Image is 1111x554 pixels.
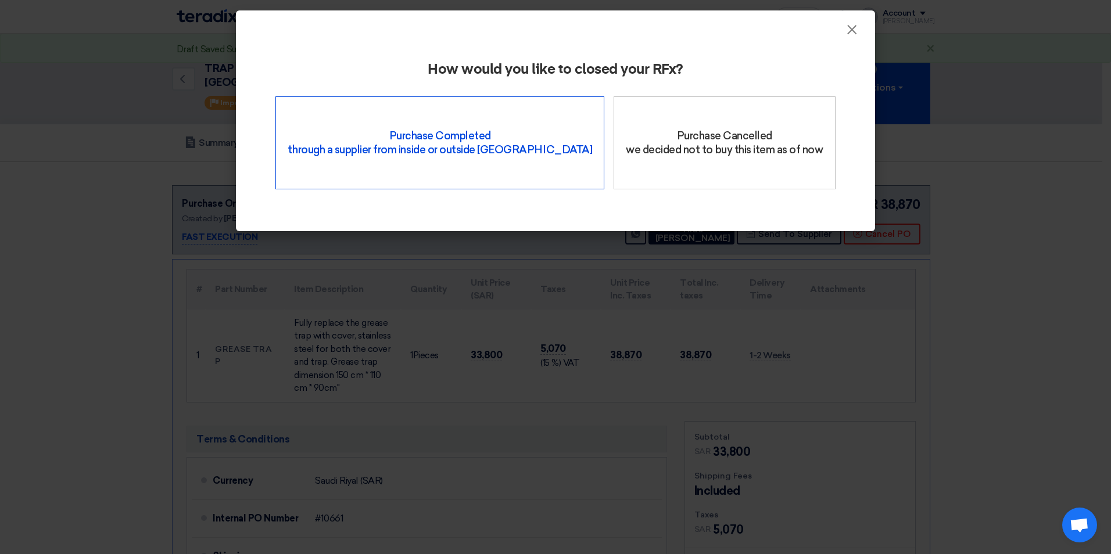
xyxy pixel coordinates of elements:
button: Close [837,19,867,42]
div: Purchase Cancelled we decided not to buy this item as of now [614,96,835,189]
a: Open chat [1062,508,1097,542]
div: Purchase Completed through a supplier from inside or outside [GEOGRAPHIC_DATA] [275,96,604,189]
h2: How would you like to closed your RFx? [268,62,843,78]
span: × [846,21,858,44]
